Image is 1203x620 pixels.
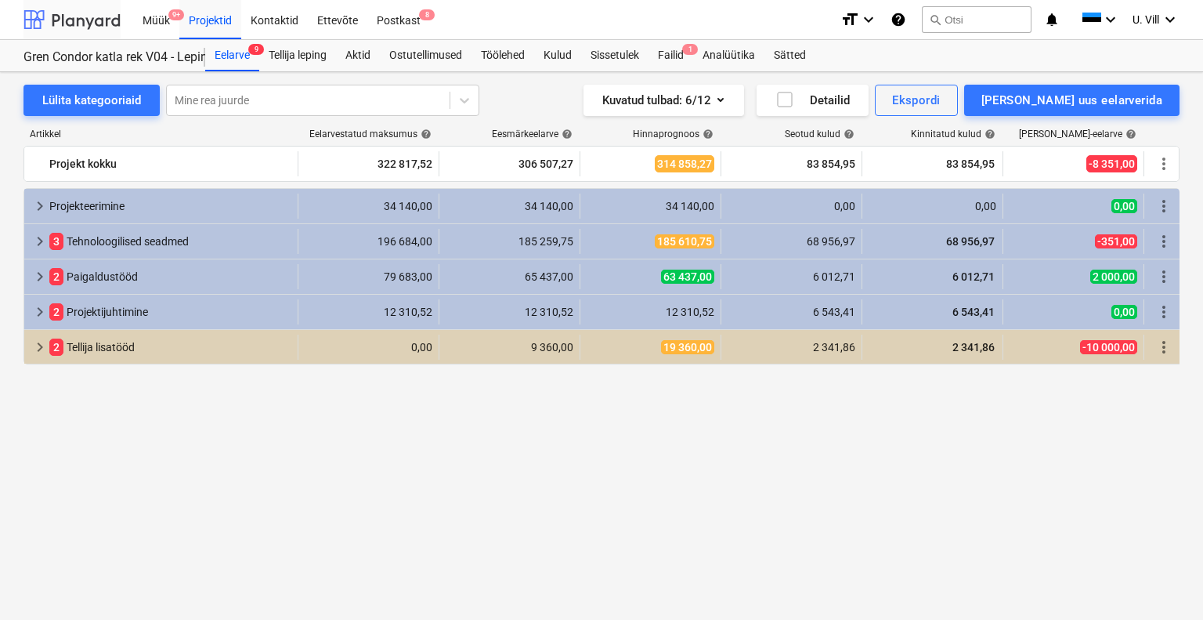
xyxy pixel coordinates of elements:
span: help [1122,129,1136,140]
div: 34 140,00 [587,200,714,212]
div: 0,00 [305,341,432,354]
div: 2 341,86 [728,341,855,354]
span: 2 [49,268,63,285]
div: Eelarvestatud maksumus [309,129,432,140]
span: -351,00 [1095,234,1137,248]
button: Kuvatud tulbad:6/12 [583,85,744,116]
span: Rohkem tegevusi [1154,303,1173,321]
span: 63 437,00 [661,270,714,284]
div: Seotud kulud [785,129,854,140]
div: Aktid [336,40,380,71]
i: keyboard_arrow_down [1161,10,1180,29]
span: keyboard_arrow_right [31,197,49,216]
button: Detailid [757,85,869,116]
div: Gren Condor katla rek V04 - Lepingusse [23,49,186,66]
span: 6 012,71 [951,270,996,283]
span: help [558,129,573,140]
div: 322 817,52 [305,151,432,176]
span: search [929,13,941,26]
span: 314 858,27 [655,155,714,172]
span: 19 360,00 [661,340,714,354]
div: Tehnoloogilised seadmed [49,229,291,254]
a: Analüütika [693,40,764,71]
div: 12 310,52 [446,306,573,318]
span: Rohkem tegevusi [1154,267,1173,286]
div: Eesmärkeelarve [492,129,573,140]
div: 12 310,52 [587,306,714,318]
span: keyboard_arrow_right [31,267,49,286]
iframe: Chat Widget [1125,545,1203,620]
span: 2 [49,303,63,321]
span: 9 [248,44,264,55]
div: 65 437,00 [446,270,573,283]
div: 83 854,95 [728,151,855,176]
span: U. Vill [1133,13,1159,26]
span: help [699,129,713,140]
span: 3 [49,233,63,250]
span: 9+ [168,9,184,20]
span: 2 341,86 [951,341,996,354]
span: 68 956,97 [945,235,996,248]
a: Failid1 [648,40,693,71]
div: 185 259,75 [446,235,573,248]
div: Eelarve [205,40,259,71]
span: Rohkem tegevusi [1154,232,1173,251]
i: format_size [840,10,859,29]
div: Ekspordi [892,90,940,111]
button: Ekspordi [875,85,957,116]
a: Sissetulek [581,40,648,71]
span: help [981,129,995,140]
button: Otsi [922,6,1031,33]
div: 34 140,00 [305,200,432,212]
div: 0,00 [869,200,996,212]
div: 6 012,71 [728,270,855,283]
div: 68 956,97 [728,235,855,248]
span: help [840,129,854,140]
button: [PERSON_NAME] uus eelarverida [964,85,1180,116]
div: 306 507,27 [446,151,573,176]
div: Tellija lisatööd [49,335,291,360]
div: Sätted [764,40,815,71]
a: Tellija leping [259,40,336,71]
div: Detailid [775,90,850,111]
span: help [417,129,432,140]
button: Lülita kategooriaid [23,85,160,116]
div: Vestlusvidin [1125,545,1203,620]
div: Failid [648,40,693,71]
div: 6 543,41 [728,306,855,318]
div: 12 310,52 [305,306,432,318]
span: 0,00 [1111,199,1137,213]
div: Projekt kokku [49,151,291,176]
a: Ostutellimused [380,40,471,71]
span: 8 [419,9,435,20]
div: 0,00 [728,200,855,212]
span: Rohkem tegevusi [1154,154,1173,173]
span: keyboard_arrow_right [31,232,49,251]
span: Rohkem tegevusi [1154,197,1173,216]
i: notifications [1044,10,1060,29]
div: Paigaldustööd [49,264,291,289]
span: 1 [682,44,698,55]
div: Kuvatud tulbad : 6/12 [602,90,725,111]
span: 2 000,00 [1090,270,1137,284]
span: Rohkem tegevusi [1154,338,1173,357]
span: -8 351,00 [1086,155,1137,172]
i: keyboard_arrow_down [859,10,878,29]
a: Kulud [534,40,581,71]
div: 196 684,00 [305,235,432,248]
div: 9 360,00 [446,341,573,354]
div: Hinnaprognoos [633,129,713,140]
div: Lülita kategooriaid [42,90,141,111]
span: 2 [49,339,63,356]
span: keyboard_arrow_right [31,303,49,321]
a: Töölehed [471,40,534,71]
span: -10 000,00 [1080,340,1137,354]
div: Projektijuhtimine [49,299,291,325]
i: keyboard_arrow_down [1101,10,1120,29]
a: Eelarve9 [205,40,259,71]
